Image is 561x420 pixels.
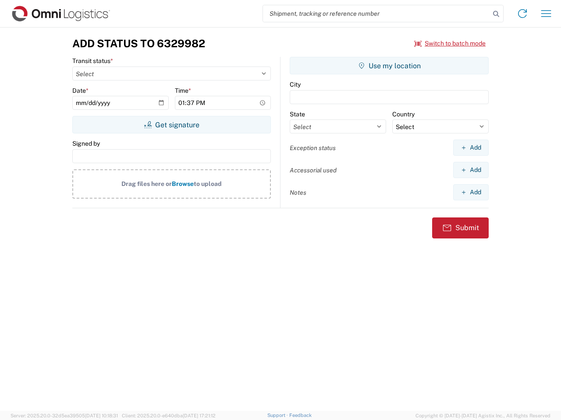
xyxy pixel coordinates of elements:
[432,217,489,238] button: Submit
[85,413,118,418] span: [DATE] 10:18:31
[414,36,486,51] button: Switch to batch mode
[453,140,489,156] button: Add
[290,80,301,88] label: City
[392,110,415,118] label: Country
[183,413,216,418] span: [DATE] 17:21:12
[453,162,489,178] button: Add
[290,110,305,118] label: State
[290,57,489,74] button: Use my location
[263,5,490,22] input: Shipment, tracking or reference number
[290,189,306,196] label: Notes
[121,180,172,187] span: Drag files here or
[415,412,550,420] span: Copyright © [DATE]-[DATE] Agistix Inc., All Rights Reserved
[267,413,289,418] a: Support
[72,87,89,94] label: Date
[453,184,489,200] button: Add
[290,166,337,174] label: Accessorial used
[194,180,222,187] span: to upload
[289,413,312,418] a: Feedback
[175,87,191,94] label: Time
[122,413,216,418] span: Client: 2025.20.0-e640dba
[72,116,271,133] button: Get signature
[172,180,194,187] span: Browse
[72,37,205,50] h3: Add Status to 6329982
[72,57,113,65] label: Transit status
[11,413,118,418] span: Server: 2025.20.0-32d5ea39505
[72,140,100,147] label: Signed by
[290,144,336,152] label: Exception status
